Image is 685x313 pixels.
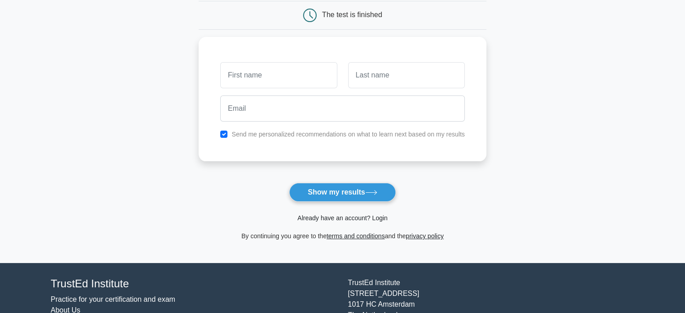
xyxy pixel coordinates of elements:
[348,62,465,88] input: Last name
[51,277,337,290] h4: TrustEd Institute
[220,62,337,88] input: First name
[220,95,465,122] input: Email
[231,131,465,138] label: Send me personalized recommendations on what to learn next based on my results
[193,231,492,241] div: By continuing you agree to the and the
[289,183,395,202] button: Show my results
[297,214,387,222] a: Already have an account? Login
[406,232,444,240] a: privacy policy
[51,295,176,303] a: Practice for your certification and exam
[322,11,382,18] div: The test is finished
[327,232,385,240] a: terms and conditions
